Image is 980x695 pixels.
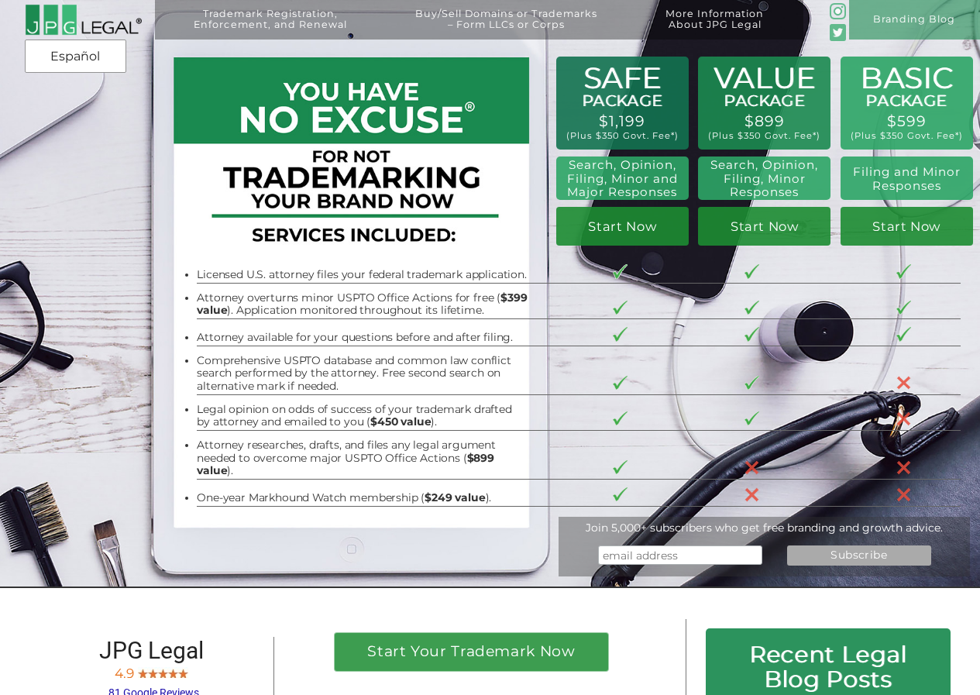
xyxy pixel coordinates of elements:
[197,403,527,428] li: Legal opinion on odds of success of your trademark drafted by attorney and emailed to you ( ).
[896,487,911,502] img: X-30-3.png
[613,411,628,425] img: checkmark-border-3.png
[559,521,970,534] div: Join 5,000+ subscribers who get free branding and growth advice.
[386,9,626,48] a: Buy/Sell Domains or Trademarks– Form LLCs or Corps
[25,4,143,36] img: 2016-logo-black-letters-3-r.png
[896,301,911,315] img: checkmark-border-3.png
[636,9,793,48] a: More InformationAbout JPG Legal
[99,637,204,664] span: JPG Legal
[613,376,628,390] img: checkmark-border-3.png
[598,545,763,565] input: email address
[744,376,759,390] img: checkmark-border-3.png
[787,545,931,565] input: Subscribe
[706,158,823,199] h2: Search, Opinion, Filing, Minor Responses
[197,268,527,280] li: Licensed U.S. attorney files your federal trademark application.
[29,43,122,71] a: Español
[749,640,907,693] span: Recent Legal Blog Posts
[698,207,830,246] a: Start Now
[197,291,527,316] b: $399 value
[158,667,168,678] img: Screen-Shot-2017-10-03-at-11.31.22-PM.jpg
[613,301,628,315] img: checkmark-border-3.png
[178,667,188,678] img: Screen-Shot-2017-10-03-at-11.31.22-PM.jpg
[841,207,973,246] a: Start Now
[613,327,628,341] img: checkmark-border-3.png
[425,491,485,504] b: $249 value
[830,3,846,19] img: glyph-logo_May2016-green3-90.png
[613,487,628,501] img: checkmark-border-3.png
[197,491,527,504] li: One-year Markhound Watch membership ( ).
[830,24,846,40] img: Twitter_Social_Icon_Rounded_Square_Color-mid-green3-90.png
[744,264,759,278] img: checkmark-border-3.png
[556,207,689,246] a: Start Now
[345,645,598,667] h1: Start Your Trademark Now
[896,327,911,341] img: checkmark-border-3.png
[744,327,759,341] img: checkmark-border-3.png
[896,411,911,426] img: X-30-3.png
[197,452,494,477] b: $899 value
[115,666,134,681] span: 4.9
[896,376,911,391] img: X-30-3.png
[197,354,527,392] li: Comprehensive USPTO database and common law conflict search performed by the attorney. Free secon...
[744,301,759,315] img: checkmark-border-3.png
[613,460,628,474] img: checkmark-border-3.png
[138,667,148,678] img: Screen-Shot-2017-10-03-at-11.31.22-PM.jpg
[896,264,911,278] img: checkmark-border-3.png
[165,9,377,48] a: Trademark Registration,Enforcement, and Renewal
[148,667,158,678] img: Screen-Shot-2017-10-03-at-11.31.22-PM.jpg
[335,633,607,671] a: Start Your Trademark Now
[848,165,965,192] h2: Filing and Minor Responses
[744,487,759,502] img: X-30-3.png
[370,415,431,428] b: $450 value
[896,460,911,475] img: X-30-3.png
[613,264,628,278] img: checkmark-border-3.png
[197,439,527,477] li: Attorney researches, drafts, and files any legal argument needed to overcome major USPTO Office A...
[744,460,759,475] img: X-30-3.png
[562,158,683,199] h2: Search, Opinion, Filing, Minor and Major Responses
[197,291,527,317] li: Attorney overturns minor USPTO Office Actions for free ( ). Application monitored throughout its ...
[168,667,178,678] img: Screen-Shot-2017-10-03-at-11.31.22-PM.jpg
[744,411,759,425] img: checkmark-border-3.png
[197,331,527,343] li: Attorney available for your questions before and after filing.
